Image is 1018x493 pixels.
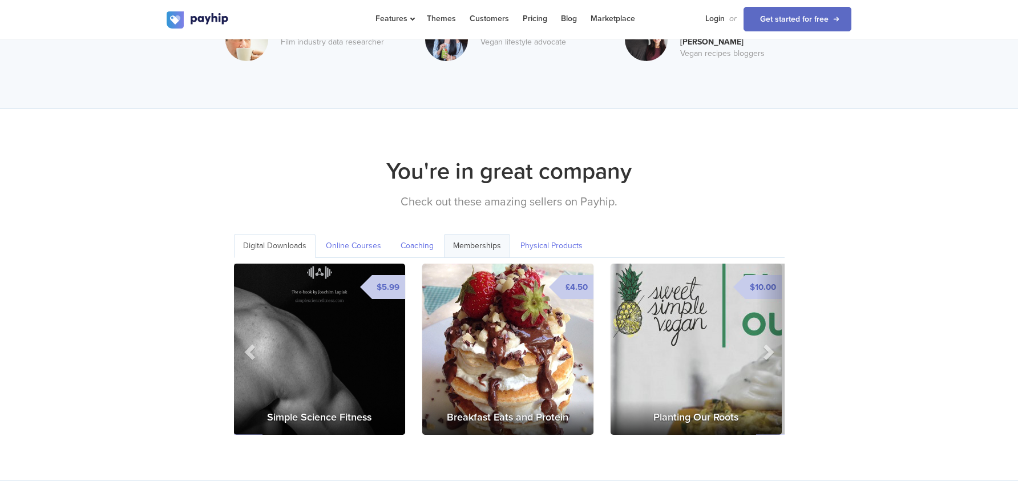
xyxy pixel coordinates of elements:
span: Features [375,14,413,23]
h3: Breakfast Eats and Protein [422,401,593,435]
a: Physical Products [511,234,592,258]
img: 1.jpg [425,18,468,61]
img: 2.jpg [225,18,268,61]
img: Simple Science Fitness [234,264,405,435]
span: $5.99 [372,275,405,299]
div: Film industry data researcher [281,37,395,48]
h3: Simple Science Fitness [234,401,405,435]
a: Get started for free [744,7,851,31]
a: Simple Science Fitness Simple Science Fitness $5.99 [234,264,405,435]
img: logo.svg [167,11,229,29]
a: Planting Our Roots Planting Our Roots $10.00 [611,264,782,435]
img: 3-optimised.png [625,18,668,61]
img: Planting Our Roots [611,264,782,435]
a: Digital Downloads [234,234,316,258]
b: [PERSON_NAME] & [PERSON_NAME] [680,26,751,47]
div: Vegan recipes bloggers [680,48,794,59]
a: Breakfast Eats and Protein Breakfast Eats and Protein £4.50 [422,264,593,435]
span: $10.00 [745,275,782,299]
img: Breakfast Eats and Protein [422,264,593,435]
h2: You're in great company [167,155,851,188]
a: Coaching [391,234,443,258]
a: Memberships [444,234,510,257]
p: Check out these amazing sellers on Payhip. [167,193,851,211]
a: Online Courses [317,234,390,258]
div: Vegan lifestyle advocate [480,37,595,48]
h3: Planting Our Roots [611,401,782,435]
span: £4.50 [561,275,593,299]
